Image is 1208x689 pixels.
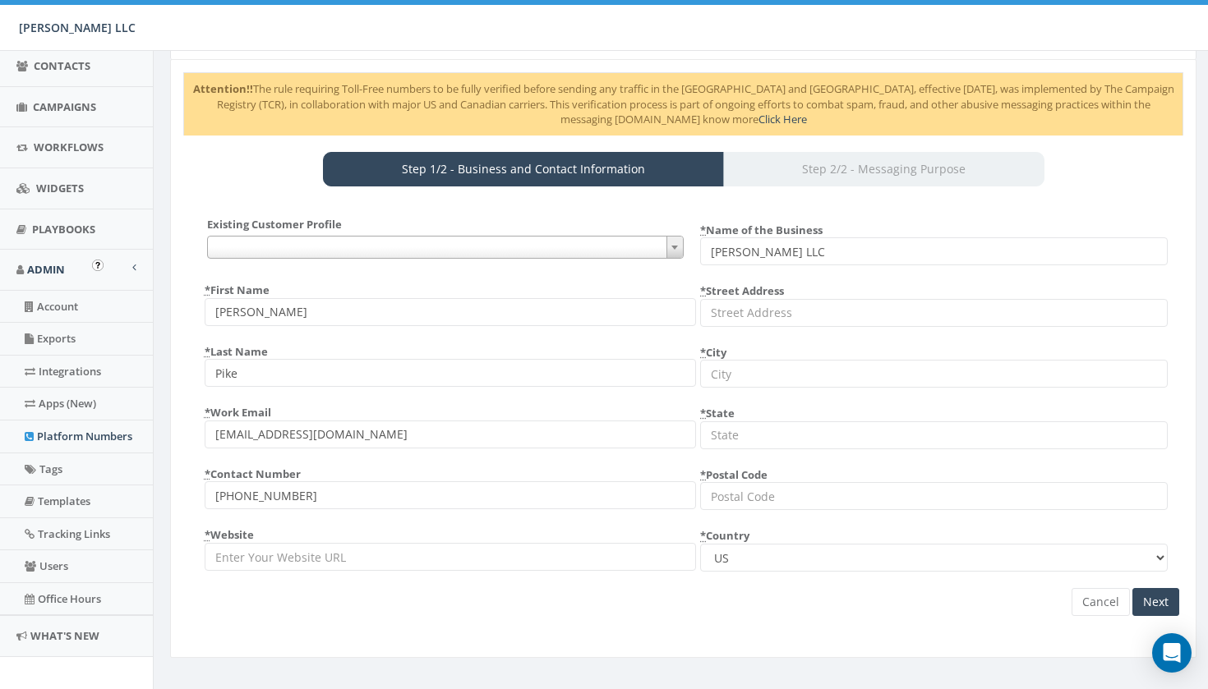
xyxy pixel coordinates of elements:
[758,112,807,126] a: Click Here
[34,140,104,154] span: Workflows
[205,359,696,387] input: Enter Your Last Name
[205,277,270,298] label: First Name
[32,222,95,237] span: Playbooks
[205,527,210,542] abbr: required
[30,628,99,643] span: What's New
[183,72,1183,136] div: The rule requiring Toll-Free numbers to be fully verified before sending any traffic in the [GEOG...
[700,223,706,237] abbr: required
[1152,633,1192,673] div: Open Intercom Messenger
[205,344,210,359] abbr: required
[323,152,724,186] a: Step 1/2 - Business and Contact Information
[1132,588,1179,616] input: Next
[700,278,784,299] label: Street Address
[700,360,1168,388] input: City
[33,99,96,114] span: Campaigns
[205,481,696,509] input: Enter Your Contact Number
[34,58,90,73] span: Contacts
[700,462,768,483] label: Postal Code
[700,400,735,421] label: State
[205,420,696,448] input: Enter Your Work Email
[205,338,268,360] label: Last Name
[205,399,271,420] label: Work Email
[700,528,706,543] abbr: required
[700,406,706,420] abbr: required
[205,521,254,543] label: Website
[700,522,749,544] label: Country
[700,467,706,482] abbr: required
[205,543,696,571] input: Enter Your Website URL
[207,217,342,232] label: Existing Customer Profile
[205,282,210,297] abbr: required
[700,299,1168,327] input: Street Address
[205,405,210,420] abbr: required
[92,260,104,271] button: Open In-App Guide
[27,262,65,277] span: Admin
[700,421,1168,449] input: State
[205,298,696,326] input: Enter Your First Name
[1072,588,1130,616] a: Cancel
[36,181,84,195] span: Widgets
[700,217,823,238] label: Name of the Business
[205,461,301,482] label: Contact Number
[700,237,1168,265] input: Enter your Business Name
[19,20,136,35] span: [PERSON_NAME] LLC
[205,466,210,481] abbr: required
[700,345,706,360] abbr: required
[700,482,1168,510] input: Postal Code
[700,339,726,361] label: City
[193,81,253,96] strong: Attention!!
[700,283,706,298] abbr: required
